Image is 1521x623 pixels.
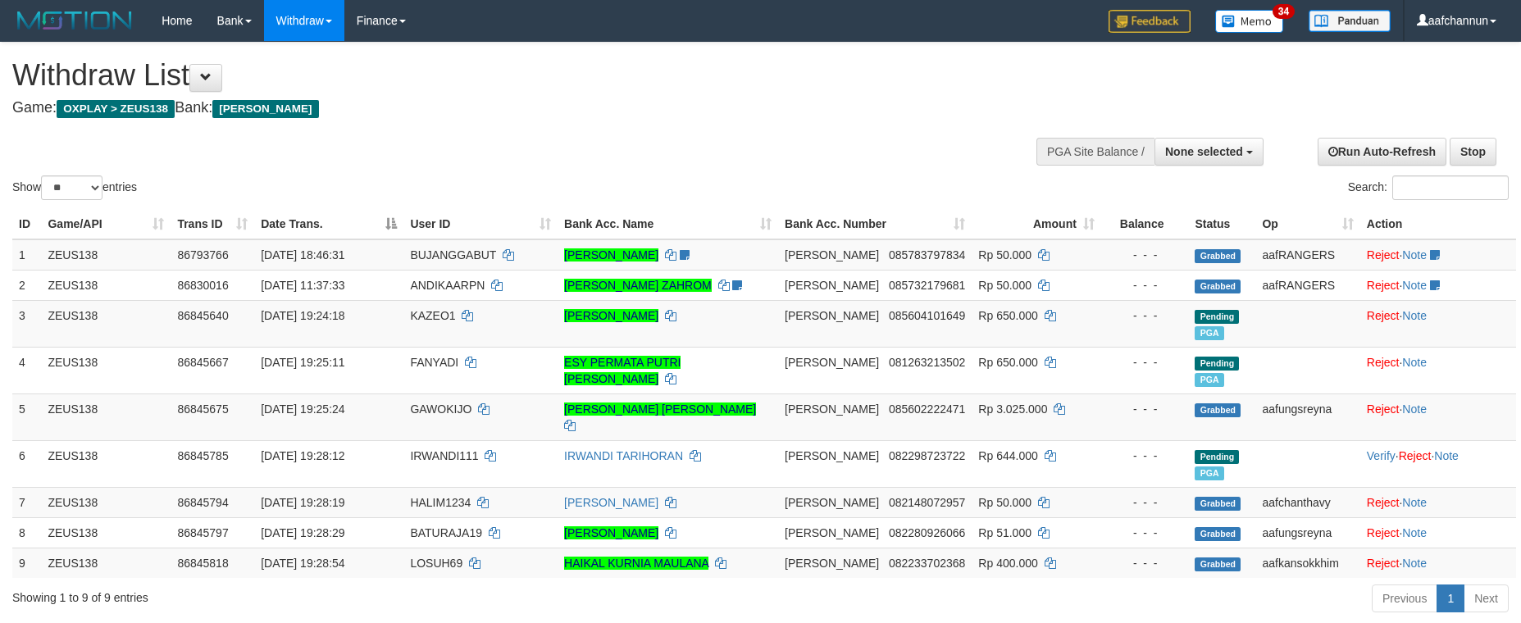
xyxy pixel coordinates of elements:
[889,309,965,322] span: Copy 085604101649 to clipboard
[889,402,965,416] span: Copy 085602222471 to clipboard
[978,248,1031,261] span: Rp 50.000
[1367,449,1396,462] a: Verify
[564,279,712,292] a: [PERSON_NAME] ZAHROM
[1402,279,1427,292] a: Note
[1255,239,1359,271] td: aafRANGERS
[785,309,879,322] span: [PERSON_NAME]
[1255,517,1359,548] td: aafungsreyna
[1434,449,1459,462] a: Note
[785,557,879,570] span: [PERSON_NAME]
[41,517,171,548] td: ZEUS138
[1108,247,1182,263] div: - - -
[12,347,41,393] td: 4
[889,557,965,570] span: Copy 082233702368 to clipboard
[889,248,965,261] span: Copy 085783797834 to clipboard
[41,440,171,487] td: ZEUS138
[1367,248,1400,261] a: Reject
[1255,270,1359,300] td: aafRANGERS
[177,309,228,322] span: 86845640
[564,248,658,261] a: [PERSON_NAME]
[1360,440,1516,487] td: · ·
[57,100,175,118] span: OXPLAY > ZEUS138
[1318,138,1446,166] a: Run Auto-Refresh
[403,209,558,239] th: User ID: activate to sort column ascending
[212,100,318,118] span: [PERSON_NAME]
[177,526,228,539] span: 86845797
[1360,517,1516,548] td: ·
[410,402,471,416] span: GAWOKIJO
[1273,4,1295,19] span: 34
[261,402,344,416] span: [DATE] 19:25:24
[1402,557,1427,570] a: Note
[564,496,658,509] a: [PERSON_NAME]
[1402,496,1427,509] a: Note
[1195,326,1223,340] span: Marked by aafkaynarin
[261,496,344,509] span: [DATE] 19:28:19
[410,248,496,261] span: BUJANGGABUT
[1360,300,1516,347] td: ·
[1402,356,1427,369] a: Note
[1108,354,1182,371] div: - - -
[1195,557,1241,571] span: Grabbed
[564,526,658,539] a: [PERSON_NAME]
[785,248,879,261] span: [PERSON_NAME]
[1108,401,1182,417] div: - - -
[785,449,879,462] span: [PERSON_NAME]
[564,449,683,462] a: IRWANDI TARIHORAN
[1360,209,1516,239] th: Action
[978,309,1037,322] span: Rp 650.000
[1360,487,1516,517] td: ·
[1367,526,1400,539] a: Reject
[889,526,965,539] span: Copy 082280926066 to clipboard
[1195,373,1223,387] span: Marked by aafkaynarin
[177,496,228,509] span: 86845794
[410,356,458,369] span: FANYADI
[41,175,102,200] select: Showentries
[785,526,879,539] span: [PERSON_NAME]
[1360,393,1516,440] td: ·
[564,402,756,416] a: [PERSON_NAME] [PERSON_NAME]
[1036,138,1154,166] div: PGA Site Balance /
[1195,280,1241,293] span: Grabbed
[1108,555,1182,571] div: - - -
[41,548,171,578] td: ZEUS138
[1360,548,1516,578] td: ·
[12,393,41,440] td: 5
[12,209,41,239] th: ID
[177,557,228,570] span: 86845818
[1367,557,1400,570] a: Reject
[410,449,478,462] span: IRWANDI111
[978,449,1037,462] span: Rp 644.000
[177,356,228,369] span: 86845667
[12,583,622,606] div: Showing 1 to 9 of 9 entries
[1108,448,1182,464] div: - - -
[1195,403,1241,417] span: Grabbed
[978,496,1031,509] span: Rp 50.000
[1195,466,1223,480] span: Marked by aafkaynarin
[1402,402,1427,416] a: Note
[12,100,998,116] h4: Game: Bank:
[1367,356,1400,369] a: Reject
[1367,279,1400,292] a: Reject
[1255,209,1359,239] th: Op: activate to sort column ascending
[1215,10,1284,33] img: Button%20Memo.svg
[1367,496,1400,509] a: Reject
[778,209,972,239] th: Bank Acc. Number: activate to sort column ascending
[171,209,254,239] th: Trans ID: activate to sort column ascending
[410,279,485,292] span: ANDIKAARPN
[1195,527,1241,541] span: Grabbed
[177,248,228,261] span: 86793766
[261,309,344,322] span: [DATE] 19:24:18
[785,402,879,416] span: [PERSON_NAME]
[1402,248,1427,261] a: Note
[12,517,41,548] td: 8
[564,309,658,322] a: [PERSON_NAME]
[1195,249,1241,263] span: Grabbed
[12,548,41,578] td: 9
[1195,357,1239,371] span: Pending
[41,347,171,393] td: ZEUS138
[261,526,344,539] span: [DATE] 19:28:29
[41,300,171,347] td: ZEUS138
[1450,138,1496,166] a: Stop
[1437,584,1464,612] a: 1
